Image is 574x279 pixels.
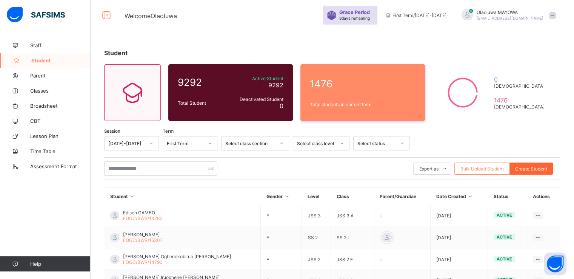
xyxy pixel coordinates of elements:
span: Broadsheet [30,103,91,109]
th: Status [488,188,527,205]
div: [DATE]-[DATE] [108,141,145,146]
span: Deactivated Student [230,96,283,102]
span: 0 [280,102,283,110]
div: Select class level [297,141,335,146]
th: Date Created [431,188,488,205]
th: Gender [261,188,302,205]
th: Student [105,188,261,205]
td: SS 2 [302,226,331,249]
td: JSS 2 [302,249,331,270]
div: OlaoluwaMAYOWA [454,9,560,22]
span: 9292 [178,76,226,88]
th: Parent/Guardian [374,188,431,205]
span: Student [104,49,128,57]
span: [DEMOGRAPHIC_DATA] [494,83,548,89]
th: Actions [527,188,560,205]
span: 9292 [268,81,283,89]
span: FGGC/BWR/14780 [123,215,163,221]
span: Grace Period [339,9,370,15]
td: [DATE] [431,249,488,270]
span: Bulk Upload Student [460,166,504,172]
div: Total Student [176,98,228,108]
td: [DATE] [431,205,488,226]
span: [EMAIL_ADDRESS][DOMAIN_NAME] [477,16,543,20]
span: Assessment Format [30,163,91,169]
span: FGGC/BWR/14790 [123,259,163,265]
span: 1476 [494,96,548,104]
span: Create Student [515,166,547,172]
span: Time Table [30,148,91,154]
span: Student [31,57,91,64]
span: Total students in current term [310,102,415,107]
span: Staff [30,42,91,48]
span: session/term information [385,12,446,18]
span: Parent [30,73,91,79]
span: Term [163,129,174,134]
span: Welcome Olaoluwa [125,12,177,20]
span: 0 [494,76,548,83]
td: SS 2 L [331,226,374,249]
span: Ediseh GAMBO [123,210,163,215]
span: Export as [419,166,439,172]
span: 1476 [310,78,415,90]
span: Olaoluwa MAYOWA [477,9,543,15]
td: JSS 3 A [331,205,374,226]
div: First Term [167,141,203,146]
span: Session [104,129,120,134]
td: F [261,249,302,270]
td: JSS 3 [302,205,331,226]
span: CBT [30,118,91,124]
td: JSS 2 E [331,249,374,270]
span: active [497,212,512,218]
span: active [497,234,512,240]
span: [PERSON_NAME] [123,232,163,237]
th: Class [331,188,374,205]
div: Select class section [225,141,275,146]
div: Select status [357,141,396,146]
span: Active Student [230,76,283,81]
span: [DEMOGRAPHIC_DATA] [494,104,548,110]
span: Classes [30,88,91,94]
span: 8 days remaining [339,16,370,20]
img: safsims [7,7,65,23]
td: F [261,205,302,226]
span: FGGC/BWR/15307 [123,237,163,243]
td: F [261,226,302,249]
span: active [497,256,512,262]
i: Sort in Ascending Order [467,194,474,199]
img: sticker-purple.71386a28dfed39d6af7621340158ba97.svg [327,11,336,20]
i: Sort in Ascending Order [284,194,290,199]
span: [PERSON_NAME] Oghenekobiruo [PERSON_NAME] [123,254,231,259]
th: Level [302,188,331,205]
button: Open asap [544,253,566,275]
span: Lesson Plan [30,133,91,139]
i: Sort in Ascending Order [129,194,135,199]
td: [DATE] [431,226,488,249]
span: Help [30,261,90,267]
